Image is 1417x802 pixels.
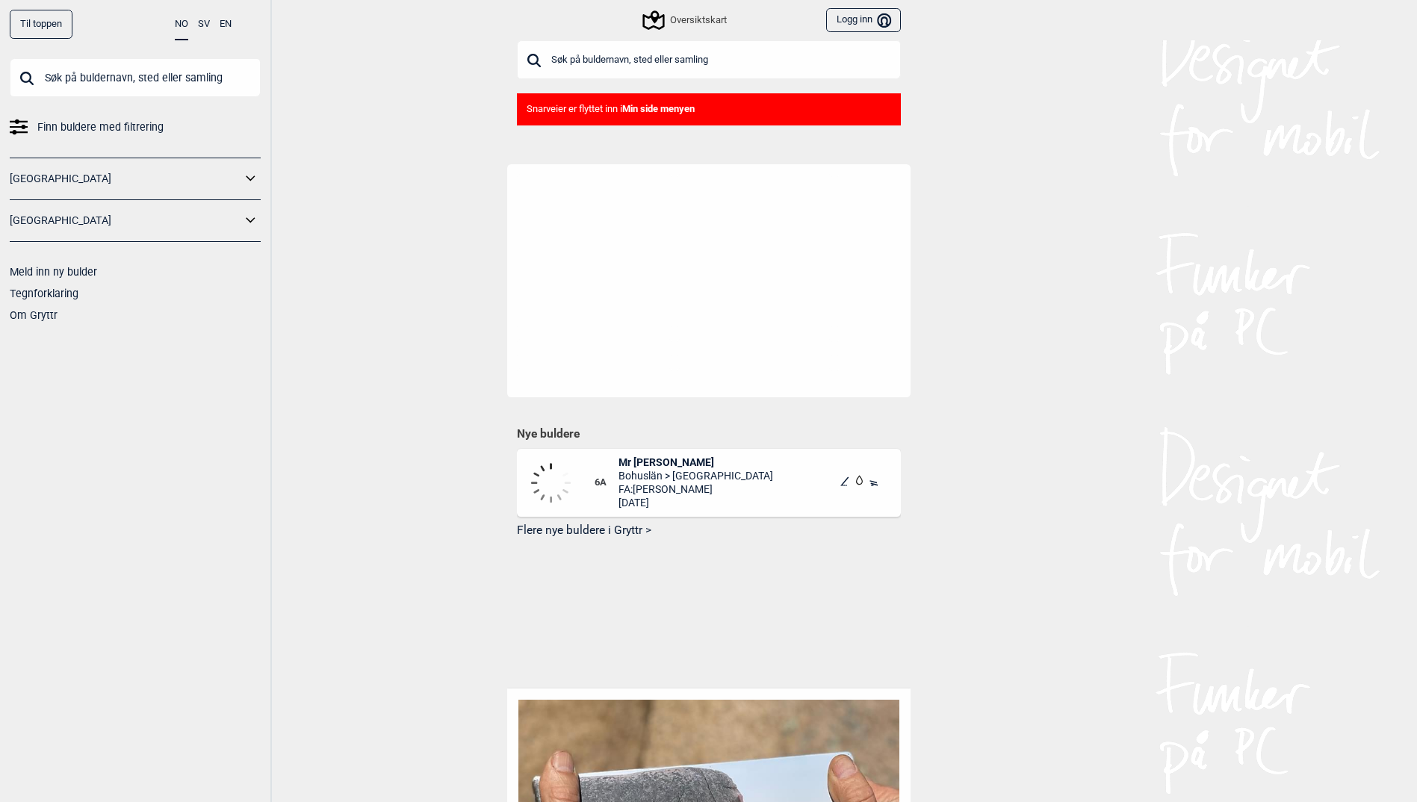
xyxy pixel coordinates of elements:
[618,482,773,496] span: FA: [PERSON_NAME]
[10,309,58,321] a: Om Gryttr
[10,116,261,138] a: Finn buldere med filtrering
[198,10,210,39] button: SV
[595,476,619,489] span: 6A
[645,11,727,29] div: Oversiktskart
[10,10,72,39] div: Til toppen
[517,93,901,125] div: Snarveier er flyttet inn i
[175,10,188,40] button: NO
[517,449,901,517] div: 6AMr [PERSON_NAME]Bohuslän > [GEOGRAPHIC_DATA]FA:[PERSON_NAME][DATE]
[517,426,901,441] h1: Nye buldere
[618,469,773,482] span: Bohuslän > [GEOGRAPHIC_DATA]
[618,456,773,469] span: Mr [PERSON_NAME]
[220,10,232,39] button: EN
[10,168,241,190] a: [GEOGRAPHIC_DATA]
[10,287,78,299] a: Tegnforklaring
[517,520,901,543] button: Flere nye buldere i Gryttr >
[622,103,695,114] b: Min side menyen
[10,266,97,278] a: Meld inn ny bulder
[10,210,241,231] a: [GEOGRAPHIC_DATA]
[37,116,164,138] span: Finn buldere med filtrering
[10,58,261,97] input: Søk på buldernavn, sted eller samling
[618,496,773,509] span: [DATE]
[517,40,901,79] input: Søk på buldernavn, sted eller samling
[826,8,900,33] button: Logg inn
